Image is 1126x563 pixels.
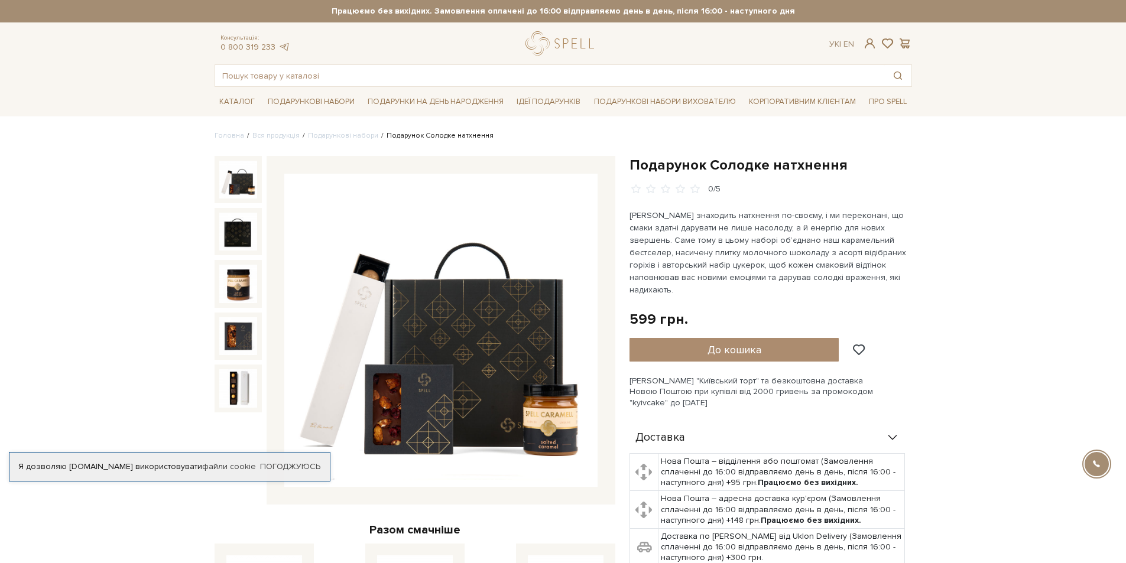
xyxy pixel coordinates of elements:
a: Ідеї подарунків [512,93,585,111]
div: Разом смачніше [215,522,615,538]
strong: Працюємо без вихідних. Замовлення оплачені до 16:00 відправляємо день в день, після 16:00 - насту... [215,6,912,17]
div: Я дозволяю [DOMAIN_NAME] використовувати [9,461,330,472]
span: | [839,39,841,49]
img: Подарунок Солодке натхнення [219,213,257,250]
a: Подарункові набори вихователю [589,92,741,112]
p: [PERSON_NAME] знаходить натхнення по-своєму, і ми переконані, що смаки здатні дарувати не лише на... [629,209,907,296]
img: Подарунок Солодке натхнення [284,174,598,487]
img: Подарунок Солодке натхнення [219,161,257,198]
div: Ук [829,39,854,50]
li: Подарунок Солодке натхнення [378,131,494,141]
a: файли cookie [202,461,256,471]
div: [PERSON_NAME] "Київський торт" та безкоштовна доставка Новою Поштою при купівлі від 2000 гривень ... [629,376,912,408]
button: Пошук товару у каталозі [884,65,911,86]
td: Нова Пошта – відділення або поштомат (Замовлення сплаченні до 16:00 відправляємо день в день, піс... [658,453,905,491]
a: Каталог [215,93,259,111]
a: logo [525,31,599,56]
input: Пошук товару у каталозі [215,65,884,86]
a: Головна [215,131,244,140]
a: telegram [278,42,290,52]
button: До кошика [629,338,839,362]
span: Доставка [635,432,685,443]
span: Консультація: [220,34,290,42]
a: 0 800 319 233 [220,42,275,52]
img: Подарунок Солодке натхнення [219,317,257,355]
a: Вся продукція [252,131,300,140]
h1: Подарунок Солодке натхнення [629,156,912,174]
b: Працюємо без вихідних. [761,515,861,525]
span: До кошика [708,343,761,356]
div: 599 грн. [629,310,688,328]
a: Подарункові набори [308,131,378,140]
div: 0/5 [708,184,721,195]
a: Погоджуюсь [260,461,320,472]
a: Подарунки на День народження [363,93,508,111]
img: Подарунок Солодке натхнення [219,265,257,302]
td: Нова Пошта – адресна доставка кур'єром (Замовлення сплаченні до 16:00 відправляємо день в день, п... [658,491,905,529]
a: Корпоративним клієнтам [744,92,861,112]
a: Подарункові набори [263,93,359,111]
a: Про Spell [864,93,911,111]
a: En [843,39,854,49]
b: Працюємо без вихідних. [758,477,858,487]
img: Подарунок Солодке натхнення [219,369,257,407]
